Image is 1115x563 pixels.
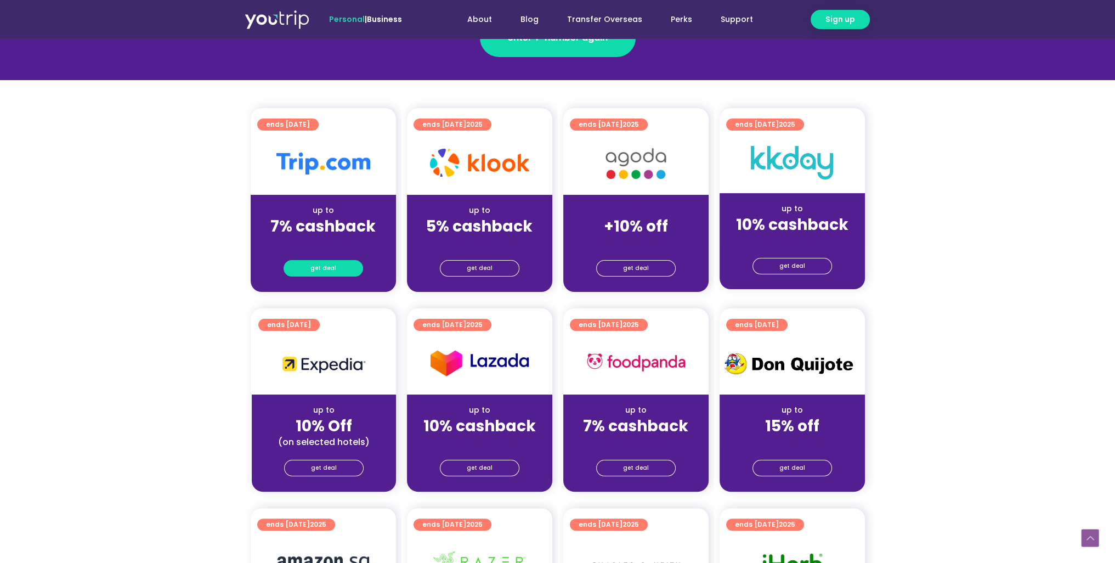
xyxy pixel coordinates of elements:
a: ends [DATE]2025 [414,319,491,331]
a: ends [DATE] [258,319,320,331]
a: get deal [752,460,832,476]
a: Sign up [811,10,870,29]
span: get deal [623,261,649,276]
a: ends [DATE]2025 [570,519,648,531]
span: 2025 [310,520,326,529]
a: Perks [656,9,706,30]
div: (for stays only) [572,237,700,248]
span: ends [DATE] [579,519,639,531]
span: up to [626,205,646,216]
strong: 7% cashback [270,216,376,237]
strong: 10% cashback [736,214,848,235]
span: 2025 [466,320,483,329]
div: (for stays only) [728,235,856,246]
span: 2025 [466,120,483,129]
a: ends [DATE]2025 [726,519,804,531]
span: 2025 [622,120,639,129]
span: get deal [623,460,649,476]
strong: 5% cashback [426,216,533,237]
a: ends [DATE] [257,119,319,131]
div: (for stays only) [572,436,700,448]
div: (for stays only) [416,436,544,448]
a: ends [DATE]2025 [414,519,491,531]
span: get deal [467,261,493,276]
a: get deal [596,460,676,476]
span: ends [DATE] [422,119,483,131]
a: get deal [440,260,519,277]
span: | [329,14,402,25]
strong: +10% off [604,216,668,237]
span: 2025 [466,520,483,529]
strong: 10% Off [296,415,352,437]
span: get deal [311,460,337,476]
span: ends [DATE] [579,319,639,331]
div: up to [572,404,700,416]
a: ends [DATE]2025 [570,319,648,331]
span: get deal [779,258,805,274]
nav: Menu [432,9,767,30]
span: ends [DATE] [267,319,311,331]
a: ends [DATE]2025 [414,119,491,131]
span: 2025 [779,520,795,529]
span: Personal [329,14,365,25]
a: ends [DATE]2025 [257,519,335,531]
div: (on selected hotels) [261,436,387,448]
div: up to [728,203,856,215]
div: up to [416,205,544,216]
a: ends [DATE] [726,319,788,331]
span: get deal [779,460,805,476]
a: Blog [506,9,553,30]
a: ends [DATE]2025 [570,119,648,131]
div: (for stays only) [259,237,387,248]
span: ends [DATE] [266,519,326,531]
div: up to [259,205,387,216]
span: 2025 [622,320,639,329]
a: ends [DATE]2025 [726,119,804,131]
span: ends [DATE] [735,119,795,131]
a: Support [706,9,767,30]
span: ends [DATE] [735,519,795,531]
a: get deal [752,258,832,274]
strong: 10% cashback [423,415,536,437]
div: (for stays only) [416,237,544,248]
strong: 15% off [765,415,819,437]
a: Transfer Overseas [553,9,656,30]
a: get deal [596,260,676,277]
a: get deal [440,460,519,476]
div: up to [261,404,387,416]
div: up to [416,404,544,416]
span: ends [DATE] [422,319,483,331]
span: ends [DATE] [579,119,639,131]
a: Business [367,14,402,25]
span: ends [DATE] [266,119,310,131]
a: About [453,9,506,30]
span: ends [DATE] [735,319,779,331]
div: (for stays only) [728,436,856,448]
a: get deal [284,460,364,476]
span: 2025 [622,520,639,529]
div: up to [728,404,856,416]
a: get deal [284,260,363,277]
span: Sign up [825,14,855,25]
strong: 7% cashback [583,415,688,437]
span: get deal [467,460,493,476]
span: ends [DATE] [422,519,483,531]
span: get deal [310,261,336,276]
span: 2025 [779,120,795,129]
